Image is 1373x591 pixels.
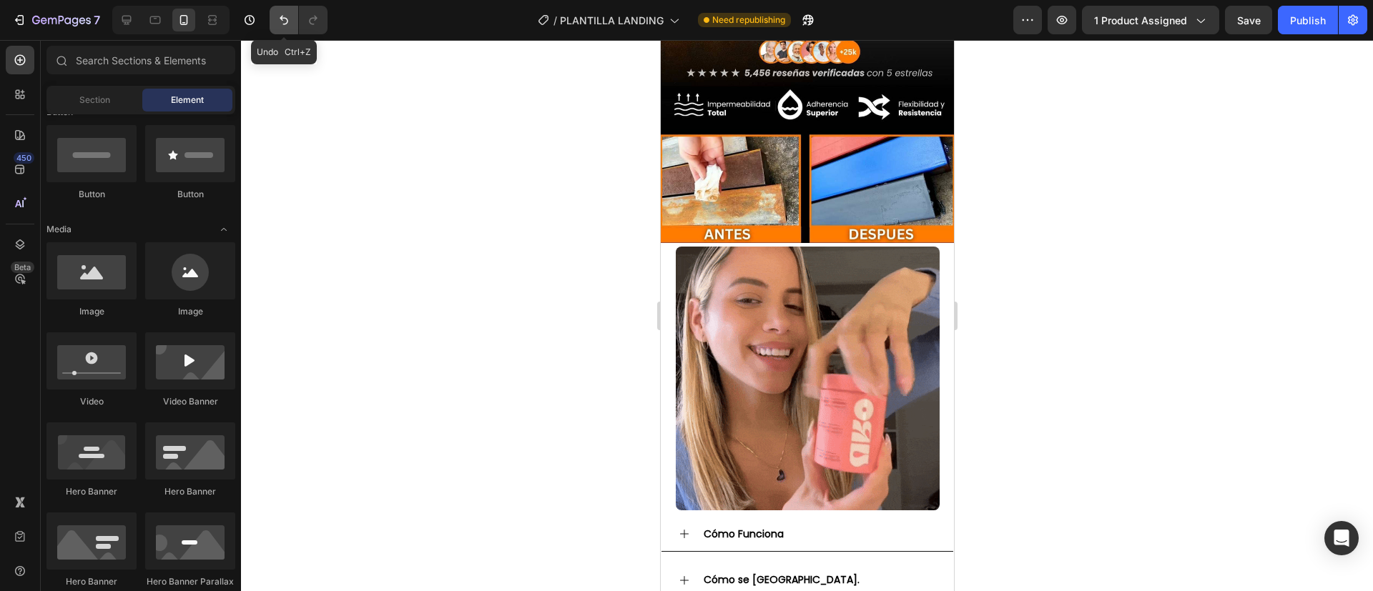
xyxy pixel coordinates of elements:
button: Save [1225,6,1272,34]
div: Video Banner [145,395,235,408]
span: Media [46,223,72,236]
div: 450 [14,152,34,164]
div: Publish [1290,13,1326,28]
div: Hero Banner Parallax [145,575,235,588]
span: Toggle open [212,218,235,241]
span: Element [171,94,204,106]
iframe: Design area [661,40,954,591]
div: Hero Banner [145,485,235,498]
div: Video [46,395,137,408]
span: Section [79,94,110,106]
div: Image [145,305,235,318]
div: Button [46,188,137,201]
div: Beta [11,262,34,273]
p: 7 [94,11,100,29]
input: Search Sections & Elements [46,46,235,74]
div: Hero Banner [46,575,137,588]
div: Image [46,305,137,318]
div: Open Intercom Messenger [1324,521,1359,555]
button: Publish [1278,6,1338,34]
div: Undo/Redo [270,6,328,34]
span: Need republishing [712,14,785,26]
div: Hero Banner [46,485,137,498]
button: 7 [6,6,107,34]
span: 1 product assigned [1094,13,1187,28]
div: Button [145,188,235,201]
button: 1 product assigned [1082,6,1219,34]
span: PLANTILLA LANDING [560,13,664,28]
span: / [553,13,557,28]
span: Save [1237,14,1261,26]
